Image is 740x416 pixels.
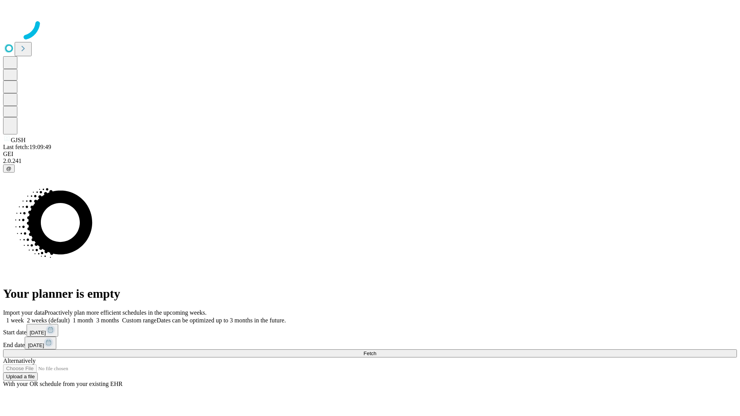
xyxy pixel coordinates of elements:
[6,317,24,324] span: 1 week
[96,317,119,324] span: 3 months
[30,330,46,335] span: [DATE]
[27,324,58,337] button: [DATE]
[3,372,38,381] button: Upload a file
[363,351,376,356] span: Fetch
[3,144,51,150] span: Last fetch: 19:09:49
[122,317,156,324] span: Custom range
[3,287,737,301] h1: Your planner is empty
[3,337,737,349] div: End date
[3,324,737,337] div: Start date
[3,151,737,158] div: GEI
[3,164,15,173] button: @
[11,137,25,143] span: GJSH
[25,337,56,349] button: [DATE]
[3,349,737,357] button: Fetch
[45,309,207,316] span: Proactively plan more efficient schedules in the upcoming weeks.
[28,342,44,348] span: [DATE]
[3,158,737,164] div: 2.0.241
[3,309,45,316] span: Import your data
[6,166,12,171] span: @
[3,357,35,364] span: Alternatively
[3,381,123,387] span: With your OR schedule from your existing EHR
[27,317,70,324] span: 2 weeks (default)
[156,317,286,324] span: Dates can be optimized up to 3 months in the future.
[73,317,93,324] span: 1 month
